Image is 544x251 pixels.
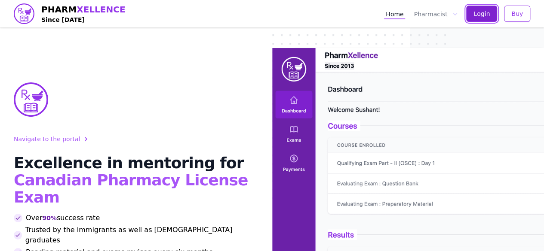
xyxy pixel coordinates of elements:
[511,9,523,18] span: Buy
[384,8,405,19] a: Home
[41,3,126,15] span: PHARM
[42,214,57,222] span: 90%
[26,213,100,223] span: Over success rate
[14,3,34,24] img: PharmXellence logo
[77,4,125,15] span: XELLENCE
[41,15,126,24] h4: Since [DATE]
[14,154,243,172] span: Excellence in mentoring for
[504,6,530,22] button: Buy
[14,171,248,206] span: Canadian Pharmacy License Exam
[14,135,80,143] span: Navigate to the portal
[473,9,490,18] span: Login
[14,82,48,117] img: PharmXellence Logo
[466,6,497,22] button: Login
[412,8,459,19] button: Pharmacist
[25,225,252,245] span: Trusted by the immigrants as well as [DEMOGRAPHIC_DATA] graduates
